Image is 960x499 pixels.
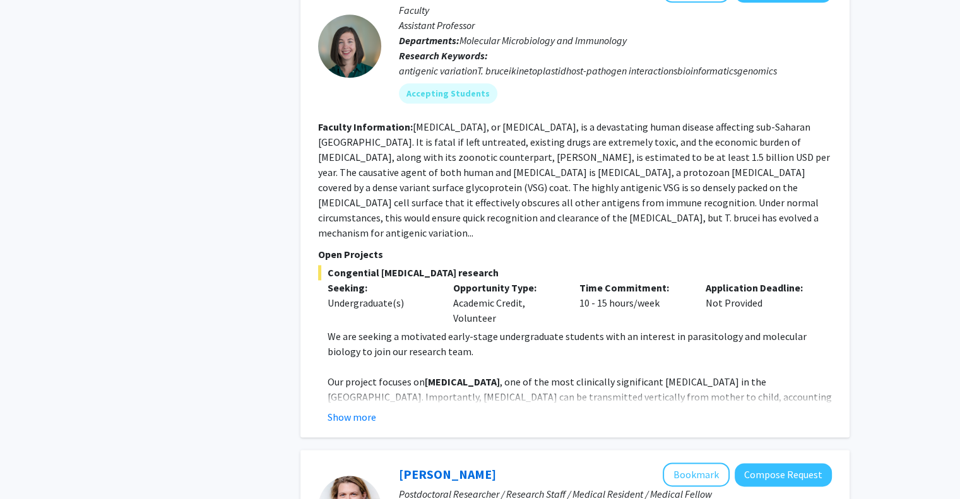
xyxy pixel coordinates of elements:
p: Assistant Professor [399,18,832,33]
p: Open Projects [318,247,832,262]
div: Academic Credit, Volunteer [444,280,570,326]
fg-read-more: [MEDICAL_DATA], or [MEDICAL_DATA], is a devastating human disease affecting sub-Saharan [GEOGRAPH... [318,120,830,239]
div: antigenic variationT. bruceikinetoplastidhost-pathogen interactionsbioinformaticsgenomics [399,63,832,78]
a: [PERSON_NAME] [399,466,496,482]
iframe: Chat [9,442,54,490]
span: We are seeking a motivated early-stage undergraduate students with an interest in parasitology an... [328,330,807,358]
b: Faculty Information: [318,120,413,133]
p: Faculty [399,3,832,18]
span: Congential [MEDICAL_DATA] research [318,265,832,280]
p: Seeking: [328,280,435,295]
span: Molecular Microbiology and Immunology [459,34,627,47]
b: Departments: [399,34,459,47]
p: Application Deadline: [706,280,813,295]
div: Undergraduate(s) [328,295,435,310]
mat-chip: Accepting Students [399,83,497,103]
button: Add Moira-Phoebe Huet to Bookmarks [663,462,730,486]
p: Opportunity Type: [453,280,560,295]
strong: [MEDICAL_DATA] [425,375,500,388]
b: Research Keywords: [399,49,488,62]
button: Show more [328,409,376,425]
span: , one of the most clinically significant [MEDICAL_DATA] in the [GEOGRAPHIC_DATA]. Importantly, [M... [328,375,832,418]
span: Our project focuses on [328,375,425,388]
p: Time Commitment: [579,280,687,295]
div: 10 - 15 hours/week [570,280,696,326]
div: Not Provided [696,280,822,326]
button: Compose Request to Moira-Phoebe Huet [735,463,832,486]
